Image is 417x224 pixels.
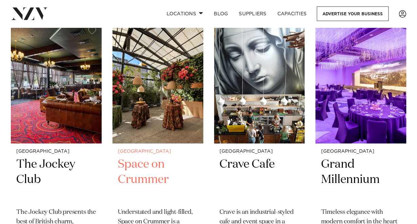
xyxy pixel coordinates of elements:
[220,149,299,154] small: [GEOGRAPHIC_DATA]
[317,6,389,21] a: Advertise your business
[16,157,96,203] h2: The Jockey Club
[118,149,198,154] small: [GEOGRAPHIC_DATA]
[272,6,312,21] a: Capacities
[208,6,233,21] a: BLOG
[118,157,198,203] h2: Space on Crummer
[16,149,96,154] small: [GEOGRAPHIC_DATA]
[161,6,208,21] a: Locations
[321,157,401,203] h2: Grand Millennium
[321,149,401,154] small: [GEOGRAPHIC_DATA]
[11,7,48,20] img: nzv-logo.png
[233,6,272,21] a: SUPPLIERS
[220,157,299,203] h2: Crave Cafe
